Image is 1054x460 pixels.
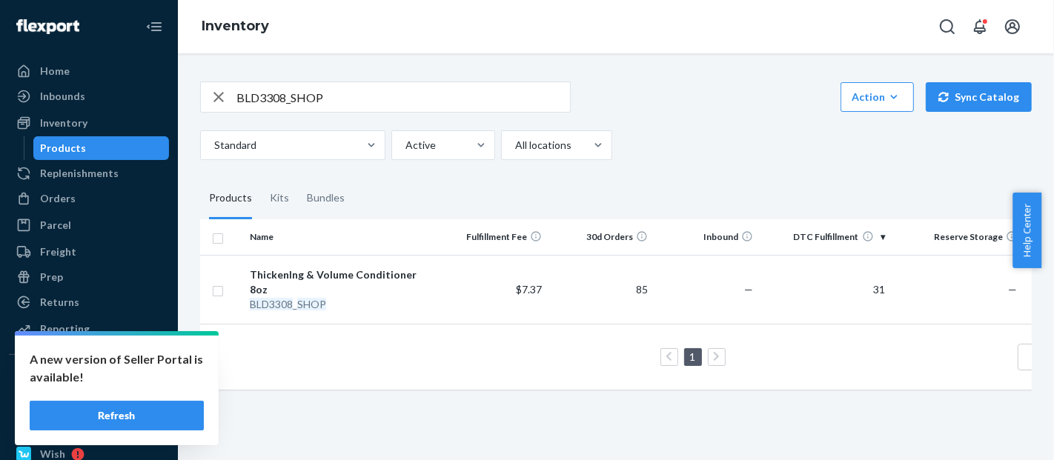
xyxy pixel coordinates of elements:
div: Action [852,90,903,104]
a: Returns [9,290,169,314]
input: All locations [514,138,515,153]
button: Close Navigation [139,12,169,41]
button: Open notifications [965,12,995,41]
button: Open Search Box [932,12,962,41]
button: Sync Catalog [926,82,1032,112]
th: 30d Orders [548,219,654,255]
button: Help Center [1012,193,1041,268]
a: Home [9,59,169,83]
a: Inventory [202,18,269,34]
div: Bundles [307,178,345,219]
img: Flexport logo [16,19,79,34]
div: Home [40,64,70,79]
a: Orders [9,187,169,210]
input: Standard [213,138,214,153]
div: Parcel [40,218,71,233]
div: Reporting [40,321,90,336]
div: Products [209,178,252,219]
div: Orders [40,191,76,206]
div: ThickenIng & Volume Conditioner 8oz [250,267,436,297]
button: Refresh [30,401,204,430]
div: Products [41,141,87,156]
div: Kits [270,178,289,219]
div: Inbounds [40,89,85,104]
span: Support [30,10,83,24]
em: BLD3308 [250,298,293,310]
a: Reporting [9,317,169,341]
div: Returns [40,295,79,310]
a: Prep [9,265,169,289]
th: Inbound [654,219,760,255]
a: Freight [9,240,169,264]
td: 85 [548,255,654,324]
a: brand-hiive [9,417,169,441]
div: Prep [40,270,63,284]
div: Replenishments [40,166,119,181]
th: Reserve Storage [892,219,1024,255]
p: A new version of Seller Portal is available! [30,350,204,386]
a: Parcel [9,213,169,237]
div: Freight [40,244,76,259]
a: boldify-gma [9,392,169,416]
span: — [744,283,753,296]
button: Action [841,82,914,112]
div: Inventory [40,116,87,130]
a: Inventory [9,111,169,135]
input: Search inventory by name or sku [236,82,570,112]
a: Page 1 is your current page [687,350,699,363]
em: SHOP [297,298,326,310]
span: $7.37 [516,283,542,296]
input: Active [404,138,405,153]
th: Name [244,219,442,255]
a: Replenishments [9,161,169,185]
span: — [1009,283,1018,296]
td: 31 [759,255,891,324]
th: Fulfillment Fee [443,219,548,255]
a: Inbounds [9,84,169,108]
a: Products [33,136,170,160]
button: Open account menu [998,12,1027,41]
ol: breadcrumbs [190,5,281,48]
button: Integrations [9,367,169,390]
div: _ [250,297,436,312]
th: DTC Fulfillment [759,219,891,255]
